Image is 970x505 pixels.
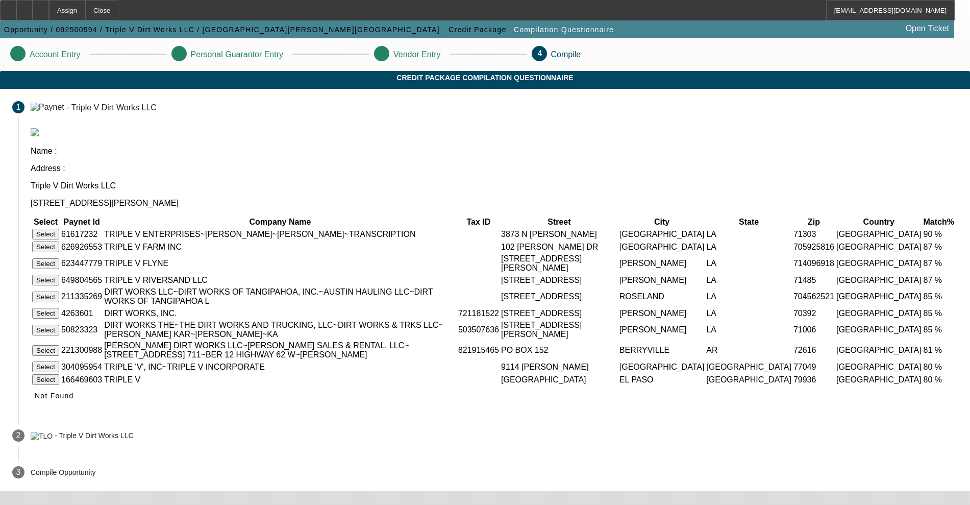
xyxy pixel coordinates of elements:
td: LA [706,307,792,319]
td: 87 % [923,254,955,273]
td: TRIPLE V FLYNE [104,254,457,273]
td: [GEOGRAPHIC_DATA] [836,307,922,319]
p: Compile [551,50,581,59]
td: 4263601 [61,307,103,319]
td: 221300988 [61,341,103,360]
button: Select [32,275,59,285]
td: 71485 [793,274,835,286]
span: 2 [16,431,21,440]
td: 626926553 [61,241,103,253]
button: Select [32,292,59,302]
td: 85 % [923,287,955,306]
th: Select [32,217,60,227]
td: EL PASO [619,374,705,386]
td: LA [706,287,792,306]
td: DIRT WORKS THE~THE DIRT WORKS AND TRUCKING, LLC~DIRT WORKS & TRKS LLC~[PERSON_NAME] KAR~[PERSON_N... [104,320,457,340]
p: Triple V Dirt Works LLC [31,181,958,190]
span: Credit Package Compilation Questionnaire [8,74,962,82]
td: 704562521 [793,287,835,306]
td: 90 % [923,228,955,240]
td: 80 % [923,374,955,386]
td: 102 [PERSON_NAME] DR [501,241,618,253]
div: - Triple V Dirt Works LLC [55,432,134,440]
th: City [619,217,705,227]
button: Compilation Questionnaire [511,20,616,39]
button: Not Found [31,387,78,405]
td: [GEOGRAPHIC_DATA] [836,274,922,286]
td: [GEOGRAPHIC_DATA] [836,241,922,253]
td: [GEOGRAPHIC_DATA] [836,320,922,340]
p: Account Entry [30,50,81,59]
span: 3 [16,468,21,477]
button: Select [32,258,59,269]
td: 87 % [923,274,955,286]
td: 821915465 [458,341,500,360]
p: [STREET_ADDRESS][PERSON_NAME] [31,199,958,208]
td: AR [706,341,792,360]
td: [PERSON_NAME] [619,320,705,340]
button: Select [32,374,59,385]
th: Tax ID [458,217,500,227]
td: TRIPLE 'V', INC~TRIPLE V INCORPORATE [104,361,457,373]
span: Compilation Questionnaire [514,26,614,34]
img: TLO [31,432,53,440]
td: [STREET_ADDRESS] [501,287,618,306]
td: 623447779 [61,254,103,273]
button: Select [32,345,59,356]
td: [GEOGRAPHIC_DATA] [619,228,705,240]
div: - Triple V Dirt Works LLC [66,103,157,111]
td: LA [706,241,792,253]
td: 705925816 [793,241,835,253]
td: BERRYVILLE [619,341,705,360]
td: [GEOGRAPHIC_DATA] [619,241,705,253]
span: 1 [16,103,21,112]
td: 80 % [923,361,955,373]
th: Match% [923,217,955,227]
p: Compile Opportunity [31,468,96,476]
td: TRIPLE V ENTERPRISES~[PERSON_NAME]~[PERSON_NAME]~TRANSCRIPTION [104,228,457,240]
td: 649804565 [61,274,103,286]
p: Address : [31,164,958,173]
td: [GEOGRAPHIC_DATA] [836,287,922,306]
td: [PERSON_NAME] [619,274,705,286]
td: TRIPLE V FARM INC [104,241,457,253]
td: TRIPLE V RIVERSAND LLC [104,274,457,286]
th: Street [501,217,618,227]
td: LA [706,274,792,286]
td: LA [706,254,792,273]
td: DIRT WORKS, INC. [104,307,457,319]
td: [GEOGRAPHIC_DATA] [836,361,922,373]
button: Select [32,362,59,372]
td: 9114 [PERSON_NAME] [501,361,618,373]
td: DIRT WORKS LLC~DIRT WORKS OF TANGIPAHOA, INC.~AUSTIN HAULING LLC~DIRT WORKS OF TANGIPAHOA L [104,287,457,306]
button: Select [32,308,59,319]
td: 85 % [923,307,955,319]
td: [GEOGRAPHIC_DATA] [706,361,792,373]
td: 87 % [923,241,955,253]
td: 71303 [793,228,835,240]
td: 72616 [793,341,835,360]
td: PO BOX 152 [501,341,618,360]
td: [PERSON_NAME] DIRT WORKS LLC~[PERSON_NAME] SALES & RENTAL, LLC~[STREET_ADDRESS] 711~BER 12 HIGHWA... [104,341,457,360]
button: Credit Package [446,20,509,39]
td: [GEOGRAPHIC_DATA] [836,254,922,273]
p: Personal Guarantor Entry [191,50,283,59]
td: [STREET_ADDRESS] [501,307,618,319]
td: [PERSON_NAME] [619,307,705,319]
td: [GEOGRAPHIC_DATA] [501,374,618,386]
td: ROSELAND [619,287,705,306]
th: Country [836,217,922,227]
td: [STREET_ADDRESS][PERSON_NAME] [501,320,618,340]
td: 81 % [923,341,955,360]
td: 50823323 [61,320,103,340]
td: 304095954 [61,361,103,373]
td: LA [706,228,792,240]
td: [STREET_ADDRESS][PERSON_NAME] [501,254,618,273]
td: 71006 [793,320,835,340]
p: Name : [31,147,958,156]
td: [PERSON_NAME] [619,254,705,273]
td: TRIPLE V [104,374,457,386]
button: Select [32,242,59,252]
td: [GEOGRAPHIC_DATA] [706,374,792,386]
td: 79936 [793,374,835,386]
